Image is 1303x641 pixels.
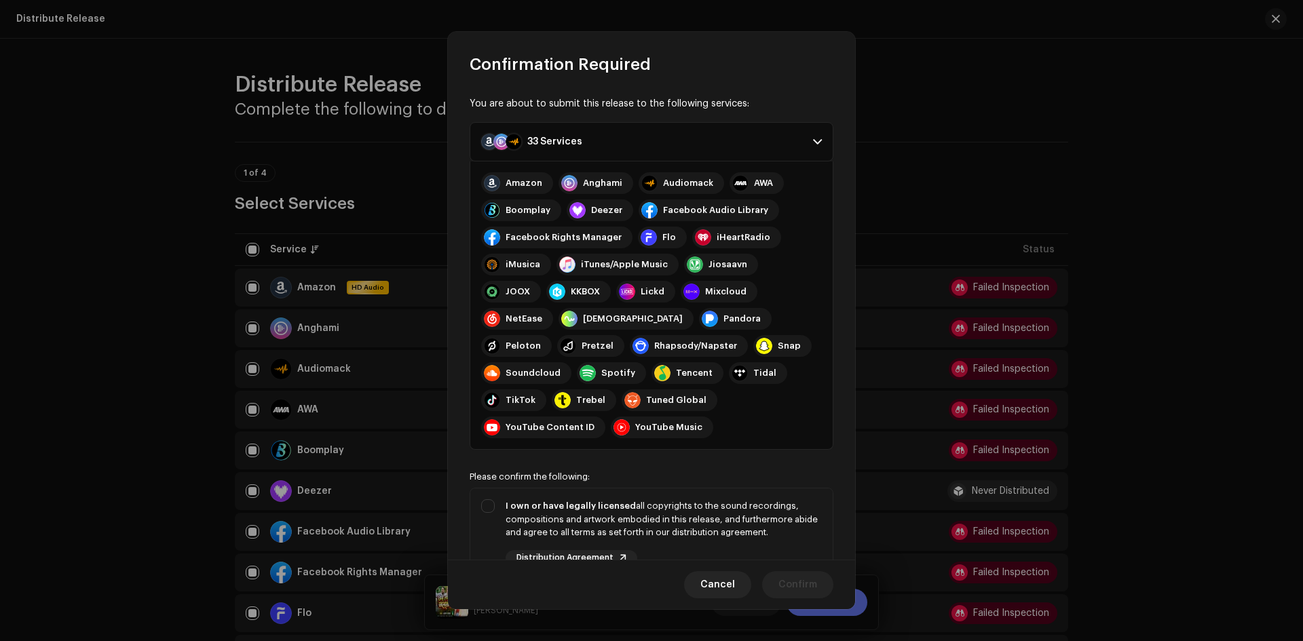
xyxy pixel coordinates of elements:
[506,205,550,216] div: Boomplay
[663,178,713,189] div: Audiomack
[635,422,702,433] div: YouTube Music
[470,471,833,482] div: Please confirm the following:
[506,341,541,351] div: Peloton
[601,368,635,378] div: Spotify
[516,553,613,562] span: Distribution Agreement
[506,286,530,297] div: JOOX
[753,368,776,378] div: Tidal
[646,395,706,406] div: Tuned Global
[506,178,542,189] div: Amazon
[576,395,605,406] div: Trebel
[583,178,622,189] div: Anghami
[705,286,747,297] div: Mixcloud
[506,395,535,406] div: TikTok
[684,571,751,598] button: Cancel
[470,122,833,161] p-accordion-header: 33 Services
[778,341,801,351] div: Snap
[470,488,833,583] p-togglebutton: I own or have legally licensedall copyrights to the sound recordings, compositions and artwork em...
[723,313,761,324] div: Pandora
[662,232,676,243] div: Flo
[470,54,651,75] span: Confirmation Required
[717,232,770,243] div: iHeartRadio
[470,97,833,111] div: You are about to submit this release to the following services:
[527,136,582,147] div: 33 Services
[506,313,542,324] div: NetEase
[700,571,735,598] span: Cancel
[571,286,600,297] div: KKBOX
[583,313,683,324] div: [DEMOGRAPHIC_DATA]
[506,232,622,243] div: Facebook Rights Manager
[778,571,817,598] span: Confirm
[582,341,613,351] div: Pretzel
[506,501,636,510] strong: I own or have legally licensed
[641,286,664,297] div: Lickd
[762,571,833,598] button: Confirm
[676,368,713,378] div: Tencent
[709,259,747,270] div: Jiosaavn
[506,368,561,378] div: Soundcloud
[506,422,594,433] div: YouTube Content ID
[470,161,833,450] p-accordion-content: 33 Services
[506,259,540,270] div: iMusica
[581,259,668,270] div: iTunes/Apple Music
[591,205,622,216] div: Deezer
[754,178,773,189] div: AWA
[506,499,822,539] div: all copyrights to the sound recordings, compositions and artwork embodied in this release, and fu...
[663,205,768,216] div: Facebook Audio Library
[654,341,737,351] div: Rhapsody/Napster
